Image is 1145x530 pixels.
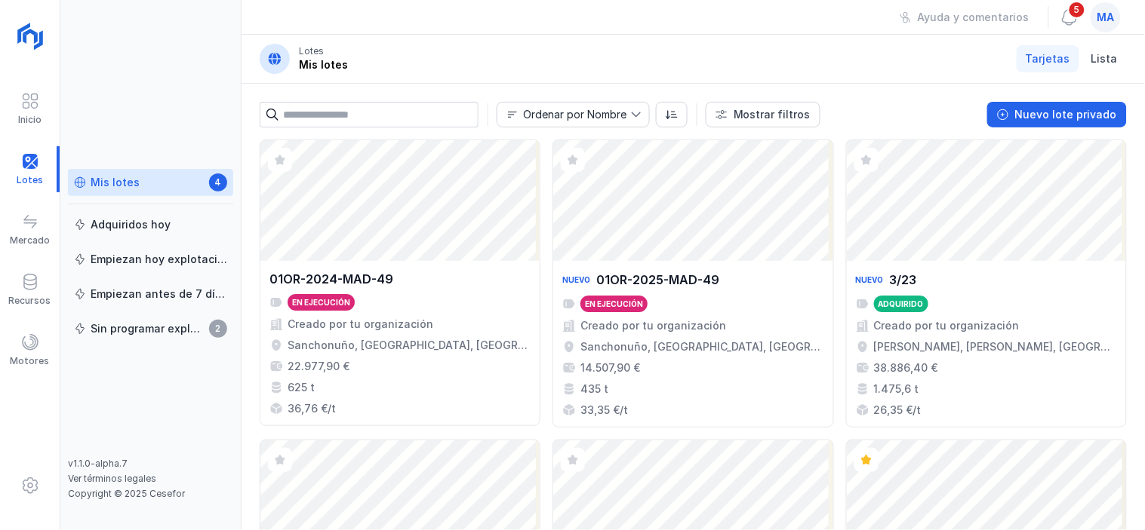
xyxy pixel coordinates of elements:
div: Motores [11,355,50,367]
span: 5 [1068,1,1086,19]
div: Sanchonuño, [GEOGRAPHIC_DATA], [GEOGRAPHIC_DATA], [GEOGRAPHIC_DATA] [580,339,823,354]
div: Lotes [299,45,324,57]
div: Sanchonuño, [GEOGRAPHIC_DATA], [GEOGRAPHIC_DATA], [GEOGRAPHIC_DATA] [288,338,531,353]
span: ma [1097,10,1115,25]
div: Mercado [10,234,50,247]
div: En ejecución [585,299,643,309]
div: 3/23 [890,271,917,289]
a: Empiezan antes de 7 días [68,280,233,308]
a: Sin programar explotación2 [68,315,233,342]
div: 22.977,90 € [288,359,349,374]
div: Nuevo [856,270,884,290]
div: Mostrar filtros [734,107,811,122]
div: 14.507,90 € [580,360,640,375]
button: Nuevo lote privado [987,102,1127,127]
div: Copyright © 2025 Cesefor [68,488,233,500]
div: 33,35 €/t [580,403,628,418]
img: logoRight.svg [11,17,49,55]
div: 01OR-2025-MAD-49 [596,271,719,289]
a: Mis lotes4 [68,169,233,196]
div: 1.475,6 t [874,381,919,397]
div: Empiezan hoy explotación [91,252,227,267]
div: Creado por tu organización [580,318,726,333]
div: Creado por tu organización [288,317,433,332]
div: Nuevo [562,270,590,290]
a: Nuevo01OR-2025-MAD-49En ejecuciónCreado por tu organizaciónSanchonuño, [GEOGRAPHIC_DATA], [GEOGRA... [552,139,833,427]
div: Sin programar explotación [91,321,205,336]
a: Nuevo3/23AdquiridoCreado por tu organización[PERSON_NAME], [PERSON_NAME], [GEOGRAPHIC_DATA], [GEO... [846,139,1127,427]
span: 2 [209,320,227,338]
span: Tarjetas [1026,51,1070,66]
div: 625 t [288,380,315,395]
a: Lista [1082,45,1127,72]
div: Mis lotes [299,57,348,72]
a: Tarjetas [1017,45,1079,72]
a: 01OR-2024-MAD-49En ejecuciónCreado por tu organizaciónSanchonuño, [GEOGRAPHIC_DATA], [GEOGRAPHIC_... [260,139,540,427]
span: Lista [1091,51,1118,66]
a: Ver términos legales [68,473,156,484]
div: Mis lotes [91,175,140,190]
div: Ayuda y comentarios [918,10,1030,25]
div: v1.1.0-alpha.7 [68,458,233,470]
span: 4 [209,173,227,191]
div: Nuevo lote privado [1015,107,1117,122]
div: 01OR-2024-MAD-49 [269,270,393,288]
div: 38.886,40 € [874,360,938,375]
div: En ejecución [292,297,350,308]
button: Mostrar filtros [706,102,820,127]
button: Ayuda y comentarios [890,5,1039,30]
div: 435 t [580,381,608,397]
div: Empiezan antes de 7 días [91,286,227,302]
div: 26,35 €/t [874,403,922,418]
div: Recursos [9,295,51,307]
a: Adquiridos hoy [68,211,233,238]
div: Adquirido [879,299,924,309]
div: Creado por tu organización [874,318,1020,333]
div: Inicio [18,114,42,126]
div: 36,76 €/t [288,401,336,416]
div: [PERSON_NAME], [PERSON_NAME], [GEOGRAPHIC_DATA], [GEOGRAPHIC_DATA] [874,339,1117,354]
div: Adquiridos hoy [91,217,171,232]
span: Nombre [497,103,631,127]
a: Empiezan hoy explotación [68,246,233,273]
div: Ordenar por Nombre [523,109,626,120]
